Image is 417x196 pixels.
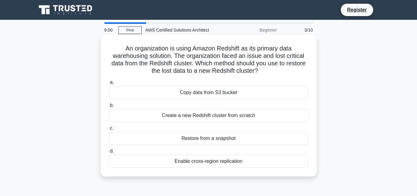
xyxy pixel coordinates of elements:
[109,86,309,99] div: Copy data from S3 bucket
[110,80,114,85] span: a.
[110,148,114,154] span: d.
[110,102,114,108] span: b.
[108,45,309,75] h5: An organization is using Amazon Redshift as its primary data warehousing solution. The organizati...
[343,6,370,14] a: Register
[119,26,142,34] a: Stop
[142,24,227,36] div: AWS Certified Solutions Architect
[101,24,119,36] div: 9:00
[227,24,281,36] div: Beginner
[109,155,309,168] div: Enable cross-region replication
[110,125,114,131] span: c.
[109,109,309,122] div: Create a new Redshift cluster from scratch
[281,24,317,36] div: 3/10
[109,132,309,145] div: Restore from a snapshot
